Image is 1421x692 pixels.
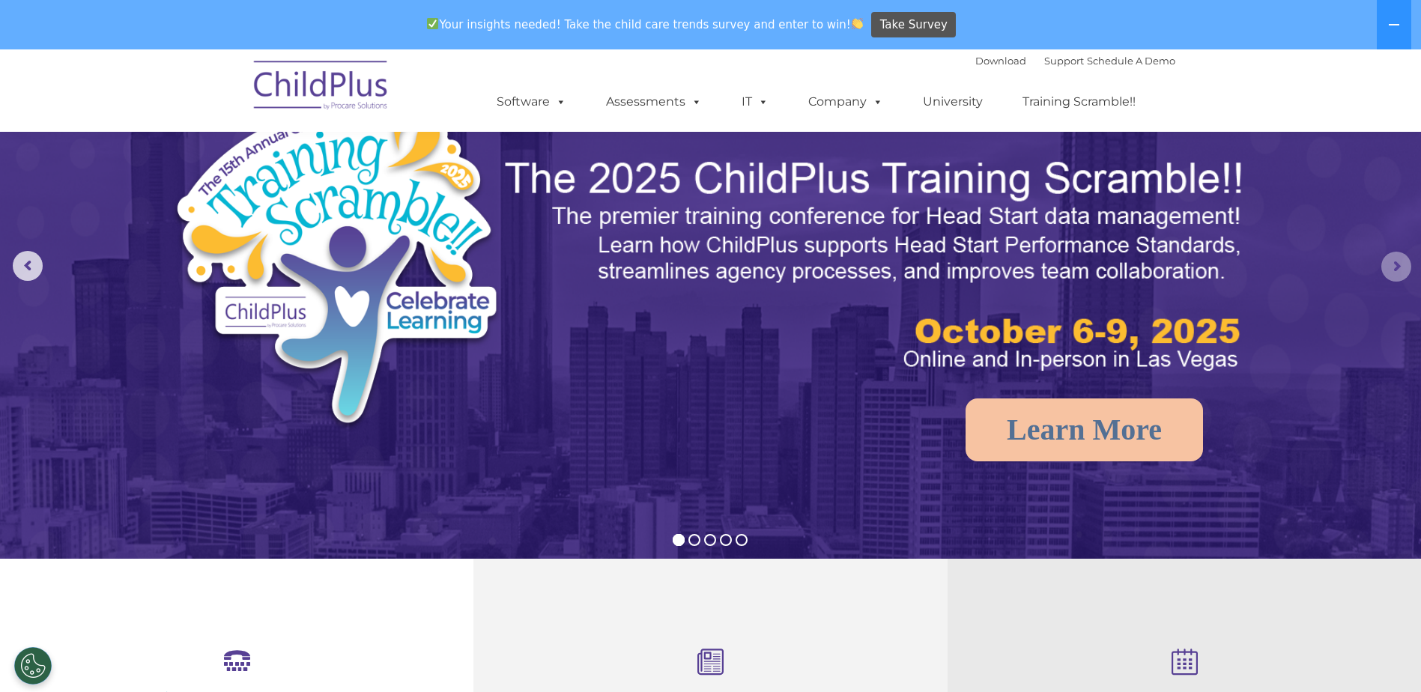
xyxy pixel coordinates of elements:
[1087,55,1175,67] a: Schedule A Demo
[727,87,784,117] a: IT
[14,647,52,685] button: Cookies Settings
[975,55,1175,67] font: |
[591,87,717,117] a: Assessments
[1044,55,1084,67] a: Support
[975,55,1026,67] a: Download
[1008,87,1151,117] a: Training Scramble!!
[208,160,272,172] span: Phone number
[880,12,948,38] span: Take Survey
[852,18,863,29] img: 👏
[793,87,898,117] a: Company
[246,50,396,125] img: ChildPlus by Procare Solutions
[421,10,870,39] span: Your insights needed! Take the child care trends survey and enter to win!
[427,18,438,29] img: ✅
[482,87,581,117] a: Software
[208,99,254,110] span: Last name
[871,12,956,38] a: Take Survey
[966,398,1203,461] a: Learn More
[908,87,998,117] a: University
